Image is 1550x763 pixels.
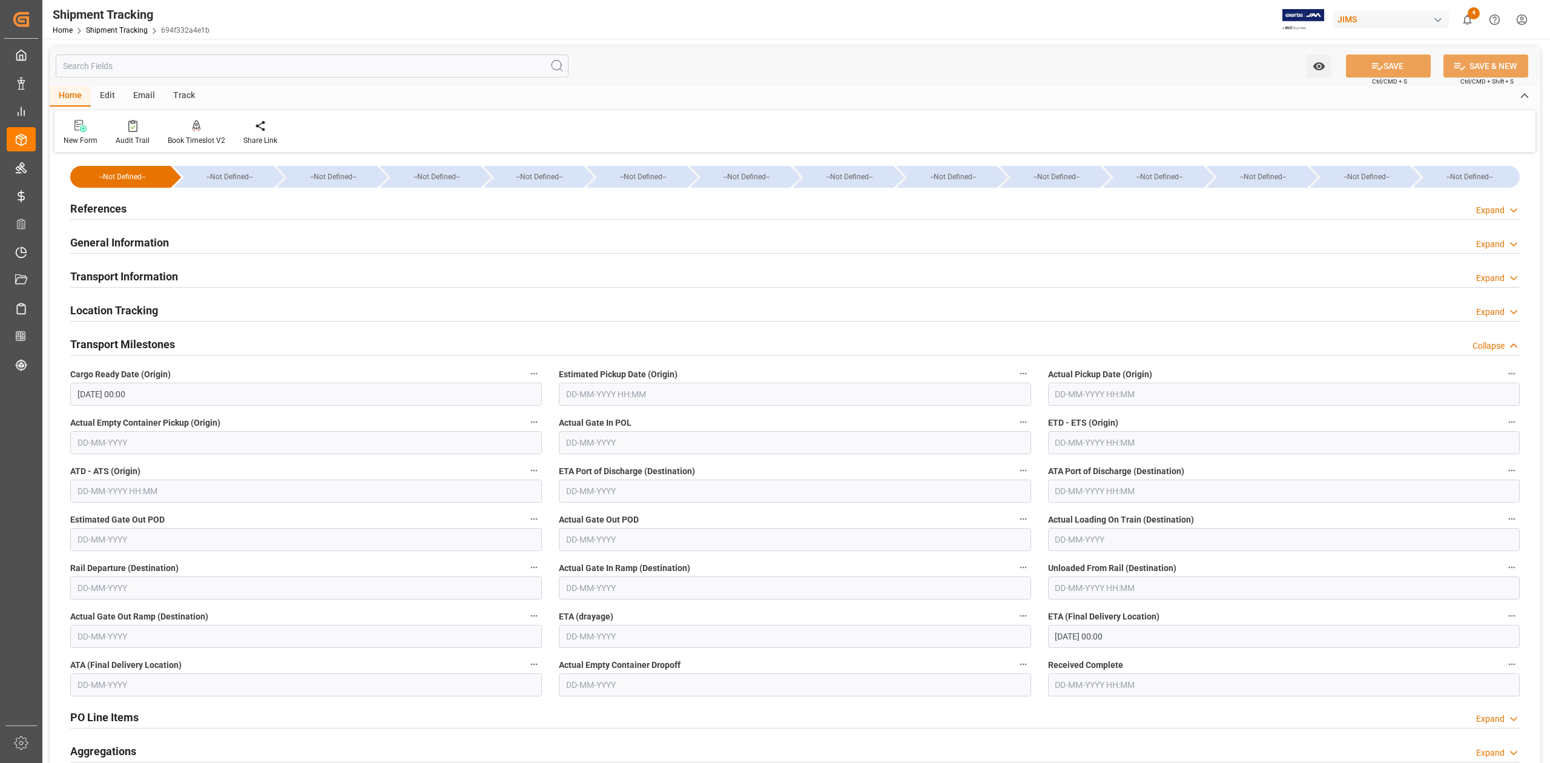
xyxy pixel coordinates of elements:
[70,417,220,429] span: Actual Empty Container Pickup (Origin)
[496,166,584,188] div: --Not Defined--
[702,166,791,188] div: --Not Defined--
[1346,54,1431,78] button: SAVE
[70,709,139,725] h2: PO Line Items
[559,576,1031,599] input: DD-MM-YYYY
[526,463,542,478] button: ATD - ATS (Origin)
[526,511,542,527] button: Estimated Gate Out POD
[70,528,542,551] input: DD-MM-YYYY
[1504,656,1520,672] button: Received Complete
[1115,166,1204,188] div: --Not Defined--
[1048,368,1152,381] span: Actual Pickup Date (Origin)
[526,366,542,381] button: Cargo Ready Date (Origin)
[559,610,613,623] span: ETA (drayage)
[1504,560,1520,575] button: Unloaded From Rail (Destination)
[559,659,681,672] span: Actual Empty Container Dropoff
[1310,166,1411,188] div: --Not Defined--
[1048,480,1520,503] input: DD-MM-YYYY HH:MM
[277,166,377,188] div: --Not Defined--
[70,234,169,251] h2: General Information
[53,5,209,24] div: Shipment Tracking
[1425,166,1514,188] div: --Not Defined--
[70,368,171,381] span: Cargo Ready Date (Origin)
[559,562,690,575] span: Actual Gate In Ramp (Destination)
[1481,6,1508,33] button: Help Center
[82,166,162,188] div: --Not Defined--
[1372,77,1407,86] span: Ctrl/CMD + S
[1015,366,1031,381] button: Estimated Pickup Date (Origin)
[70,610,208,623] span: Actual Gate Out Ramp (Destination)
[909,166,997,188] div: --Not Defined--
[526,414,542,430] button: Actual Empty Container Pickup (Origin)
[1015,414,1031,430] button: Actual Gate In POL
[1476,238,1505,251] div: Expand
[70,480,542,503] input: DD-MM-YYYY HH:MM
[1015,656,1031,672] button: Actual Empty Container Dropoff
[559,383,1031,406] input: DD-MM-YYYY HH:MM
[1048,528,1520,551] input: DD-MM-YYYY
[70,431,542,454] input: DD-MM-YYYY
[1015,463,1031,478] button: ETA Port of Discharge (Destination)
[1282,9,1324,30] img: Exertis%20JAM%20-%20Email%20Logo.jpg_1722504956.jpg
[1207,166,1307,188] div: --Not Defined--
[186,166,274,188] div: --Not Defined--
[1048,562,1176,575] span: Unloaded From Rail (Destination)
[1504,366,1520,381] button: Actual Pickup Date (Origin)
[559,514,639,526] span: Actual Gate Out POD
[793,166,894,188] div: --Not Defined--
[559,528,1031,551] input: DD-MM-YYYY
[559,480,1031,503] input: DD-MM-YYYY
[1476,713,1505,725] div: Expand
[559,625,1031,648] input: DD-MM-YYYY
[1015,511,1031,527] button: Actual Gate Out POD
[1333,11,1449,28] div: JIMS
[1012,166,1101,188] div: --Not Defined--
[897,166,997,188] div: --Not Defined--
[805,166,894,188] div: --Not Defined--
[1048,625,1520,648] input: DD-MM-YYYY HH:MM
[70,625,542,648] input: DD-MM-YYYY
[1307,54,1331,78] button: open menu
[1048,417,1118,429] span: ETD - ETS (Origin)
[526,560,542,575] button: Rail Departure (Destination)
[56,54,569,78] input: Search Fields
[526,656,542,672] button: ATA (Final Delivery Location)
[70,166,171,188] div: --Not Defined--
[690,166,791,188] div: --Not Defined--
[1103,166,1204,188] div: --Not Defined--
[70,200,127,217] h2: References
[1476,747,1505,759] div: Expand
[64,135,97,146] div: New Form
[1504,511,1520,527] button: Actual Loading On Train (Destination)
[70,659,182,672] span: ATA (Final Delivery Location)
[70,514,165,526] span: Estimated Gate Out POD
[559,465,695,478] span: ETA Port of Discharge (Destination)
[91,86,124,107] div: Edit
[53,26,73,35] a: Home
[1048,514,1194,526] span: Actual Loading On Train (Destination)
[1468,7,1480,19] span: 4
[168,135,225,146] div: Book Timeslot V2
[1048,576,1520,599] input: DD-MM-YYYY HH:MM
[1048,673,1520,696] input: DD-MM-YYYY HH:MM
[1333,8,1454,31] button: JIMS
[599,166,687,188] div: --Not Defined--
[1443,54,1528,78] button: SAVE & NEW
[1472,340,1505,352] div: Collapse
[70,673,542,696] input: DD-MM-YYYY
[70,743,136,759] h2: Aggregations
[559,431,1031,454] input: DD-MM-YYYY
[116,135,150,146] div: Audit Trail
[380,166,481,188] div: --Not Defined--
[1048,383,1520,406] input: DD-MM-YYYY HH:MM
[289,166,377,188] div: --Not Defined--
[559,368,678,381] span: Estimated Pickup Date (Origin)
[1048,431,1520,454] input: DD-MM-YYYY HH:MM
[1454,6,1481,33] button: show 4 new notifications
[1476,204,1505,217] div: Expand
[587,166,687,188] div: --Not Defined--
[1504,414,1520,430] button: ETD - ETS (Origin)
[174,166,274,188] div: --Not Defined--
[124,86,164,107] div: Email
[1219,166,1307,188] div: --Not Defined--
[1048,659,1123,672] span: Received Complete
